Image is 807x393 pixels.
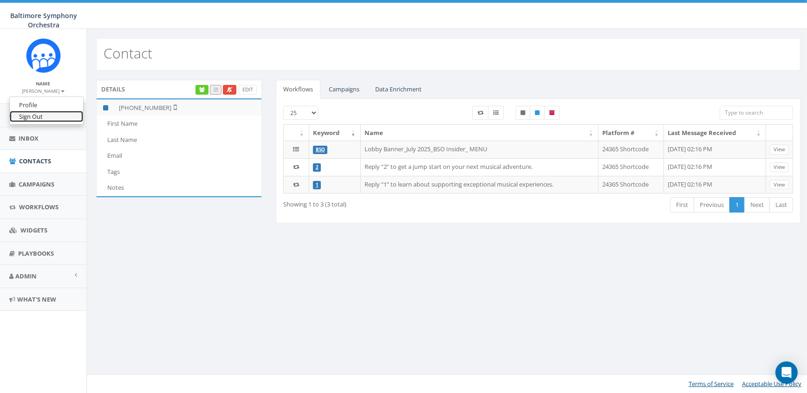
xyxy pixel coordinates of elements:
a: Last [769,197,793,213]
h2: Contact [104,45,152,61]
a: Terms of Service [689,380,734,388]
td: Lobby Banner_July 2025_BSO Insider_ MENU [361,141,599,158]
input: Type to search [720,106,793,120]
label: Published [530,106,545,120]
span: Campaigns [19,180,54,188]
td: Reply “1” to learn about supporting exceptional musical experiences. [361,176,599,193]
i: Not Validated [171,103,177,111]
span: Contacts [19,157,51,165]
th: Keyword: activate to sort column ascending [309,125,361,141]
a: Next [744,197,770,213]
td: [PHONE_NUMBER] [115,99,261,116]
a: [PERSON_NAME] [22,86,65,95]
a: Profile [10,99,83,111]
a: View [770,145,789,155]
td: 24365 Shortcode [599,141,664,158]
a: Opt Out Contact [223,85,236,95]
span: Workflows [19,203,59,211]
div: Showing 1 to 3 (3 total) [283,196,488,209]
td: [DATE] 02:16 PM [664,141,766,158]
th: Platform #: activate to sort column ascending [599,125,664,141]
a: Acceptable Use Policy [742,380,801,388]
a: View [770,162,789,172]
small: [PERSON_NAME] [22,88,65,94]
label: Unpublished [515,106,530,120]
a: Previous [694,197,730,213]
span: Widgets [20,226,47,234]
label: Workflow [472,106,488,120]
td: 24365 Shortcode [599,176,664,193]
td: Notes [97,180,147,196]
th: Name: activate to sort column ascending [361,125,599,141]
span: Call this contact by routing a call through the phone number listed in your profile. [214,86,218,93]
span: Admin [15,272,37,280]
label: Archived [544,106,560,120]
img: Rally_platform_Icon_1.png [26,38,61,73]
a: 1 [316,182,319,188]
th: : activate to sort column ascending [284,125,309,141]
a: First [670,197,694,213]
td: First Name [97,116,147,132]
a: Edit [239,85,257,95]
span: Baltimore Symphony Orchestra [10,11,77,29]
td: [DATE] 02:16 PM [664,158,766,176]
a: Workflows [276,80,320,99]
a: Sign Out [10,111,83,122]
a: 2 [316,164,319,170]
td: [DATE] 02:16 PM [664,176,766,193]
a: View [770,180,789,190]
a: Enrich Contact [195,85,208,95]
a: BSO [316,147,325,153]
td: Last Name [97,132,147,148]
span: Playbooks [18,249,54,258]
td: Reply “2” to get a jump start on your next musical adventure. [361,158,599,176]
th: Last Message Received: activate to sort column ascending [664,125,766,141]
td: Tags [97,164,147,180]
span: Inbox [19,134,39,142]
td: 24365 Shortcode [599,158,664,176]
div: Open Intercom Messenger [775,361,798,384]
td: Email [97,148,147,164]
a: Data Enrichment [368,80,429,99]
div: Details [96,80,262,98]
i: This phone number is subscribed and will receive texts. [104,105,109,111]
span: What's New [17,295,56,303]
small: Name [36,80,51,87]
label: Menu [488,106,504,120]
a: Campaigns [321,80,367,99]
a: 1 [729,197,745,213]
